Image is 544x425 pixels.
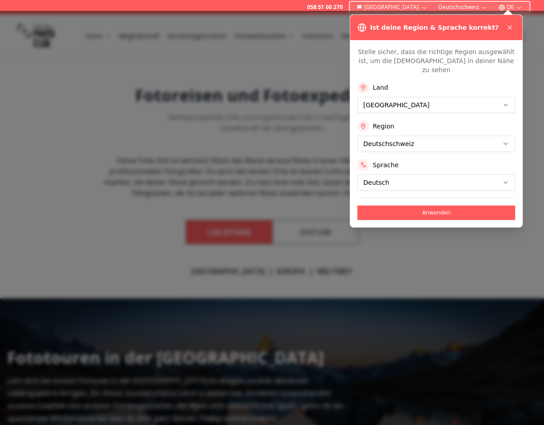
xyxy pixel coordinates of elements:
[370,23,498,32] h3: Ist deine Region & Sprache korrekt?
[307,4,343,11] a: 058 51 00 270
[353,2,431,13] button: [GEOGRAPHIC_DATA]
[357,47,515,74] p: Stelle sicher, dass die richtige Region ausgewählt ist, um die [DEMOGRAPHIC_DATA] in deiner Nähe ...
[373,160,398,169] label: Sprache
[495,2,526,13] button: DE
[373,122,394,131] label: Region
[373,83,388,92] label: Land
[357,206,515,220] button: Anwenden
[435,2,491,13] button: Deutschschweiz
